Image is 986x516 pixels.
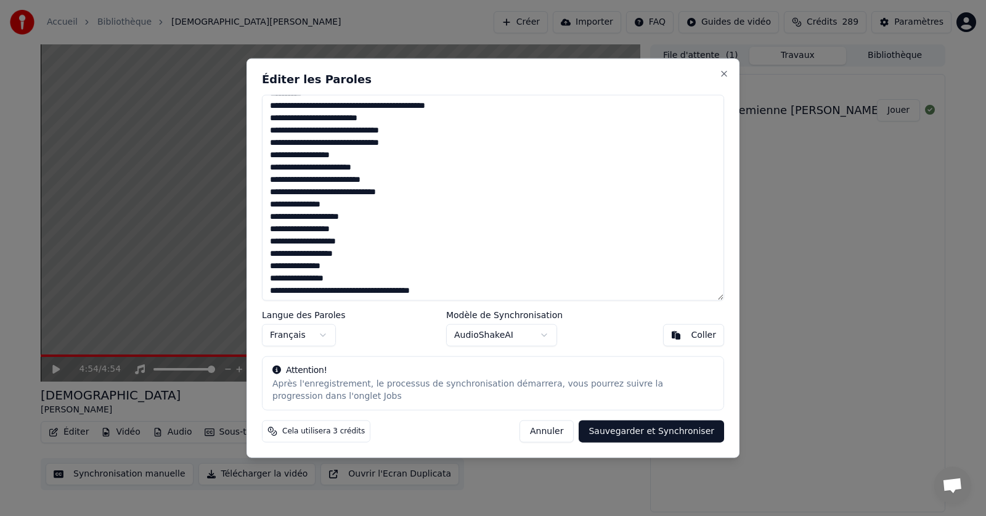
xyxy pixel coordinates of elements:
span: Cela utilisera 3 crédits [282,427,365,436]
button: Annuler [519,420,574,443]
label: Langue des Paroles [262,311,346,319]
h2: Éditer les Paroles [262,73,724,84]
button: Coller [663,324,724,346]
button: Sauvegarder et Synchroniser [579,420,724,443]
div: Coller [691,329,716,342]
div: Après l'enregistrement, le processus de synchronisation démarrera, vous pourrez suivre la progres... [272,378,714,403]
label: Modèle de Synchronisation [446,311,563,319]
div: Attention! [272,364,714,377]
